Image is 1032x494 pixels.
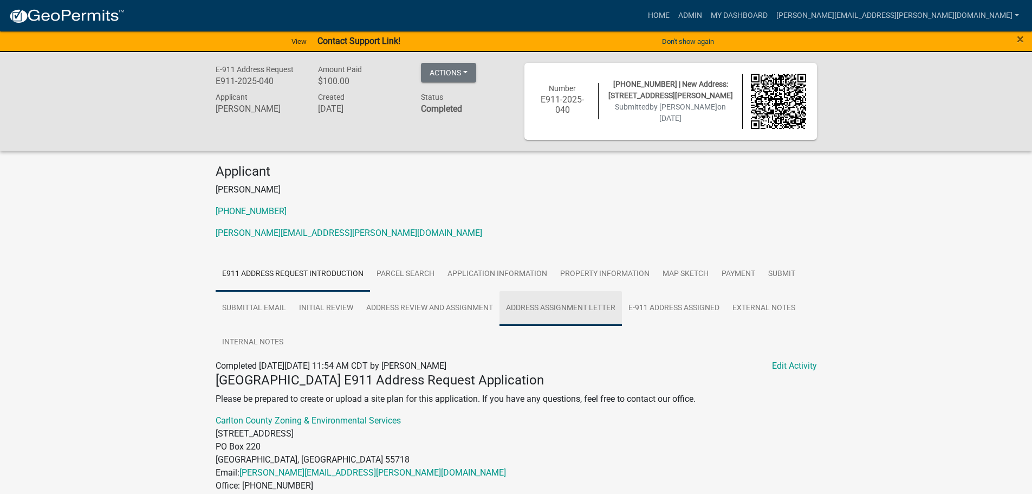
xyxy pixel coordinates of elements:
[216,257,370,292] a: E911 Address Request Introduction
[216,93,248,101] span: Applicant
[317,36,400,46] strong: Contact Support Link!
[318,93,345,101] span: Created
[216,415,401,426] a: Carlton County Zoning & Environmental Services
[674,5,706,26] a: Admin
[216,228,482,238] a: [PERSON_NAME][EMAIL_ADDRESS][PERSON_NAME][DOMAIN_NAME]
[216,183,817,196] p: [PERSON_NAME]
[658,33,718,50] button: Don't show again
[772,360,817,373] a: Edit Activity
[656,257,715,292] a: Map Sketch
[293,291,360,326] a: Initial Review
[216,361,446,371] span: Completed [DATE][DATE] 11:54 AM CDT by [PERSON_NAME]
[216,373,817,388] h4: [GEOGRAPHIC_DATA] E911 Address Request Application
[762,257,802,292] a: Submit
[706,5,772,26] a: My Dashboard
[360,291,499,326] a: Address Review and Assignment
[216,325,290,360] a: Internal Notes
[216,291,293,326] a: Submittal Email
[216,393,817,406] p: Please be prepared to create or upload a site plan for this application. If you have any question...
[715,257,762,292] a: Payment
[216,65,294,74] span: E-911 Address Request
[622,291,726,326] a: E-911 Address Assigned
[421,63,476,82] button: Actions
[318,65,362,74] span: Amount Paid
[549,84,576,93] span: Number
[1017,31,1024,47] span: ×
[1017,33,1024,46] button: Close
[216,206,287,216] a: [PHONE_NUMBER]
[499,291,622,326] a: Address Assignment Letter
[421,104,462,114] strong: Completed
[441,257,554,292] a: Application Information
[608,80,733,100] span: [PHONE_NUMBER] | New Address: [STREET_ADDRESS][PERSON_NAME]
[421,93,443,101] span: Status
[650,102,717,111] span: by [PERSON_NAME]
[216,164,817,179] h4: Applicant
[535,94,590,115] h6: E911-2025-040
[644,5,674,26] a: Home
[751,74,806,129] img: QR code
[370,257,441,292] a: Parcel search
[615,102,726,123] span: Submitted on [DATE]
[318,76,405,86] h6: $100.00
[318,104,405,114] h6: [DATE]
[772,5,1023,26] a: [PERSON_NAME][EMAIL_ADDRESS][PERSON_NAME][DOMAIN_NAME]
[216,104,302,114] h6: [PERSON_NAME]
[216,414,817,492] p: [STREET_ADDRESS] PO Box 220 [GEOGRAPHIC_DATA], [GEOGRAPHIC_DATA] 55718 Email: Office: [PHONE_NUMBER]
[554,257,656,292] a: Property Information
[726,291,802,326] a: External Notes
[216,76,302,86] h6: E911-2025-040
[287,33,311,50] a: View
[239,467,506,478] a: [PERSON_NAME][EMAIL_ADDRESS][PERSON_NAME][DOMAIN_NAME]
